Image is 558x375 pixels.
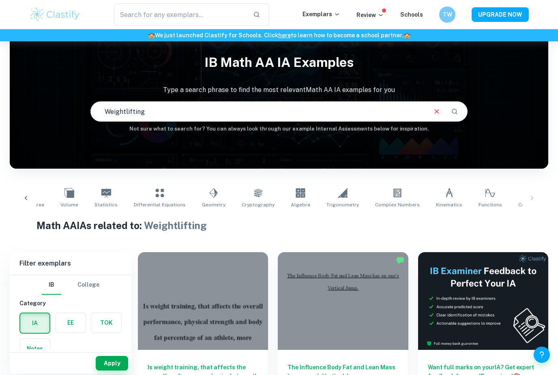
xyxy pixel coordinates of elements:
a: Schools [400,11,423,18]
button: TOK [91,313,121,332]
span: 🏫 [403,32,410,39]
span: Complex Numbers [375,201,420,208]
span: Volume [60,201,78,208]
img: Clastify logo [29,6,81,23]
span: Cryptography [242,201,275,208]
div: Filter type choice [42,275,99,295]
input: E.g. modelling a logo, player arrangements, shape of an egg... [91,100,426,123]
span: Algebra [291,201,310,208]
button: IB [42,275,61,295]
span: Functions [479,201,502,208]
button: Notes [20,339,50,358]
span: Correlation [518,201,545,208]
button: Help and Feedback [534,347,550,363]
button: College [77,275,99,295]
h6: Category [19,299,122,308]
button: TW [439,6,455,23]
span: Statistics [94,201,118,208]
span: Weightlifting [144,220,207,231]
input: Search for any exemplars... [114,3,247,26]
button: UPGRADE NOW [472,7,529,22]
h6: Filter exemplars [10,252,131,275]
h6: We just launched Clastify for Schools. Click to learn how to become a school partner. [2,31,556,40]
button: Apply [96,356,128,371]
p: Type a search phrase to find the most relevant Math AA IA examples for you [10,85,548,95]
span: 🏫 [148,32,155,39]
p: Review [356,11,384,19]
button: Search [448,105,461,118]
a: here [278,32,291,39]
img: Thumbnail [418,252,548,350]
img: Marked [396,256,404,264]
button: Clear [429,104,444,119]
h6: Not sure what to search for? You can always look through our example Internal Assessments below f... [10,125,548,133]
span: Geometry [202,201,225,208]
span: Kinematics [436,201,462,208]
button: EE [56,313,86,332]
h1: IB Math AA IA examples [10,49,548,75]
span: Trigonometry [326,201,359,208]
h1: Math AA IAs related to: [36,218,521,233]
button: IA [20,313,49,333]
span: Differential Equations [134,201,186,208]
h6: TW [443,10,452,19]
p: Exemplars [303,10,340,19]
